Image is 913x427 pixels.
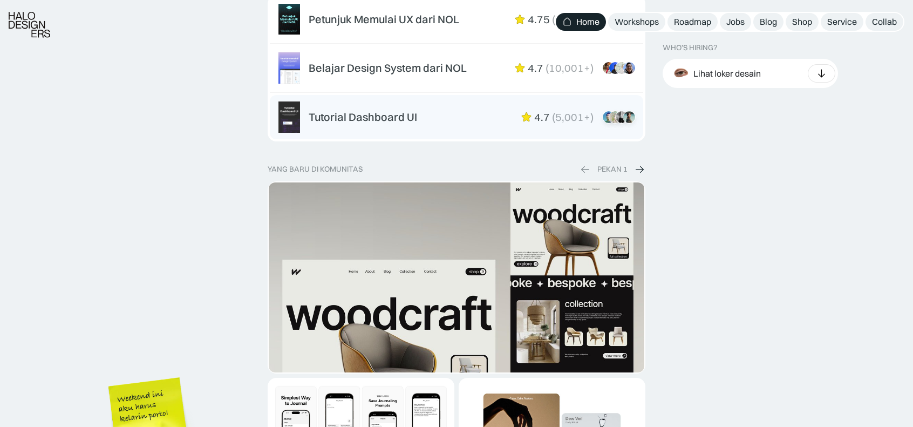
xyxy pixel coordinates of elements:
[309,13,459,26] div: Petunjuk Memulai UX dari NOL
[309,111,417,124] div: Tutorial Dashboard UI
[270,95,643,139] a: Tutorial Dashboard UI4.7(5,001+)
[597,165,628,174] div: PEKAN 1
[760,16,777,28] div: Blog
[270,46,643,90] a: Belajar Design System dari NOL4.7(10,001+)
[720,13,751,31] a: Jobs
[556,13,606,31] a: Home
[590,111,594,124] div: )
[590,62,594,74] div: )
[546,62,549,74] div: (
[663,43,717,52] div: WHO’S HIRING?
[866,13,903,31] a: Collab
[552,13,555,26] div: (
[615,16,659,28] div: Workshops
[268,165,363,174] div: yang baru di komunitas
[753,13,783,31] a: Blog
[821,13,863,31] a: Service
[674,16,711,28] div: Roadmap
[608,13,665,31] a: Workshops
[534,111,550,124] div: 4.7
[726,16,745,28] div: Jobs
[693,67,761,79] div: Lihat loker desain
[827,16,857,28] div: Service
[309,62,467,74] div: Belajar Design System dari NOL
[576,16,599,28] div: Home
[555,111,590,124] div: 5,001+
[552,111,555,124] div: (
[555,13,590,26] div: 9,101+
[667,13,718,31] a: Roadmap
[786,13,819,31] a: Shop
[268,181,645,374] a: Dynamic Image
[528,62,543,74] div: 4.7
[528,13,550,26] div: 4.75
[872,16,897,28] div: Collab
[792,16,812,28] div: Shop
[549,62,590,74] div: 10,001+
